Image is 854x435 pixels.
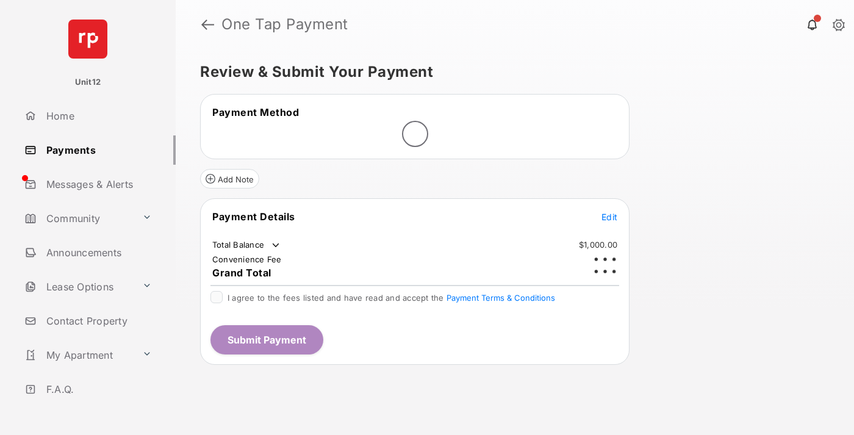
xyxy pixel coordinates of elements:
[68,20,107,59] img: svg+xml;base64,PHN2ZyB4bWxucz0iaHR0cDovL3d3dy53My5vcmcvMjAwMC9zdmciIHdpZHRoPSI2NCIgaGVpZ2h0PSI2NC...
[20,272,137,301] a: Lease Options
[20,375,176,404] a: F.A.Q.
[601,212,617,222] span: Edit
[20,170,176,199] a: Messages & Alerts
[212,267,271,279] span: Grand Total
[212,106,299,118] span: Payment Method
[20,238,176,267] a: Announcements
[20,135,176,165] a: Payments
[212,210,295,223] span: Payment Details
[221,17,348,32] strong: One Tap Payment
[20,101,176,131] a: Home
[20,306,176,336] a: Contact Property
[20,340,137,370] a: My Apartment
[200,65,820,79] h5: Review & Submit Your Payment
[578,239,618,250] td: $1,000.00
[75,76,101,88] p: Unit12
[210,325,323,354] button: Submit Payment
[212,254,282,265] td: Convenience Fee
[200,169,259,189] button: Add Note
[20,204,137,233] a: Community
[447,293,555,303] button: I agree to the fees listed and have read and accept the
[212,239,282,251] td: Total Balance
[601,210,617,223] button: Edit
[228,293,555,303] span: I agree to the fees listed and have read and accept the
